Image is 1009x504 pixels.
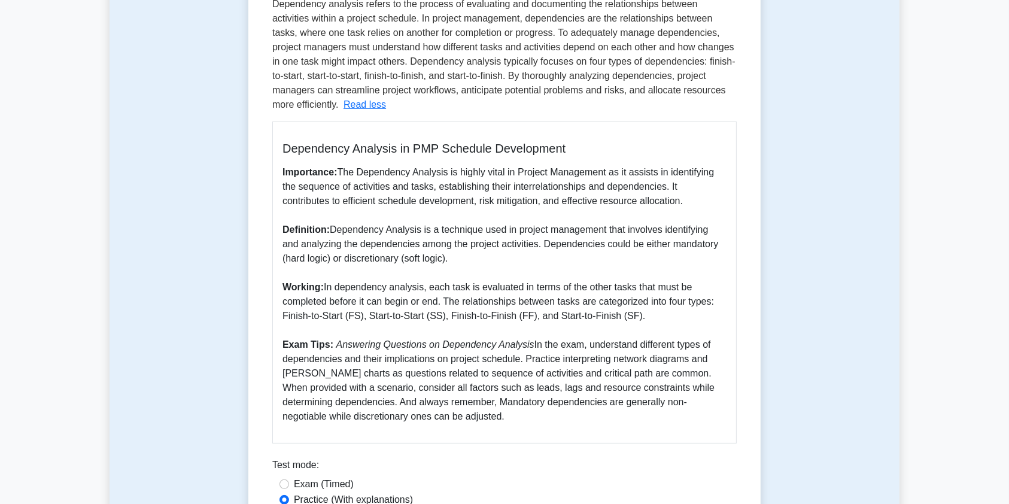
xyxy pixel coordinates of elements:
p: The Dependency Analysis is highly vital in Project Management as it assists in identifying the se... [282,165,727,424]
b: Exam Tips: [282,339,333,350]
b: Working: [282,282,324,292]
b: Importance: [282,167,338,177]
i: Answering Questions on Dependency Analysis [336,339,534,350]
b: Definition: [282,224,330,235]
button: Read less [344,98,386,112]
label: Exam (Timed) [294,477,354,491]
h5: Dependency Analysis in PMP Schedule Development [282,141,727,156]
div: Test mode: [272,458,737,477]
